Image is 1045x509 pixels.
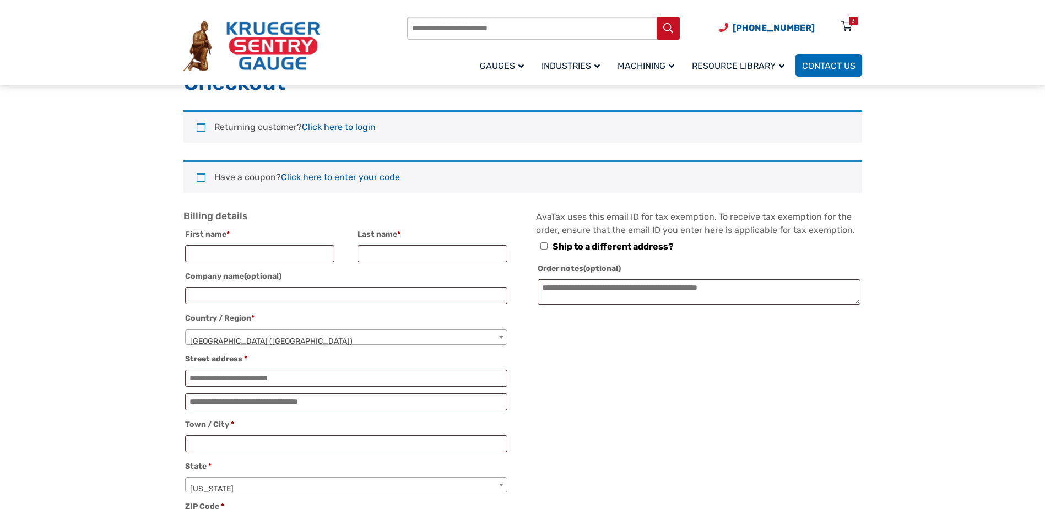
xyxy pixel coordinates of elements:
[719,21,815,35] a: Phone Number (920) 434-8860
[302,122,376,132] a: Click here to login
[852,17,855,25] div: 3
[185,477,507,492] span: State
[358,227,507,242] label: Last name
[685,52,795,78] a: Resource Library
[281,172,400,182] a: Enter your coupon code
[183,21,320,72] img: Krueger Sentry Gauge
[536,210,862,310] div: AvaTax uses this email ID for tax exemption. To receive tax exemption for the order, ensure that ...
[185,351,507,367] label: Street address
[473,52,535,78] a: Gauges
[185,329,507,345] span: Country / Region
[185,417,507,432] label: Town / City
[244,272,281,281] span: (optional)
[733,23,815,33] span: [PHONE_NUMBER]
[185,311,507,326] label: Country / Region
[185,269,507,284] label: Company name
[183,210,509,223] h3: Billing details
[538,261,860,277] label: Order notes
[480,61,524,71] span: Gauges
[611,52,685,78] a: Machining
[183,110,862,143] div: Returning customer?
[802,61,856,71] span: Contact Us
[692,61,784,71] span: Resource Library
[540,242,548,250] input: Ship to a different address?
[535,52,611,78] a: Industries
[186,330,507,353] span: United States (US)
[186,478,507,501] span: Wisconsin
[183,160,862,193] div: Have a coupon?
[553,241,674,252] span: Ship to a different address?
[185,227,335,242] label: First name
[185,459,507,474] label: State
[618,61,674,71] span: Machining
[542,61,600,71] span: Industries
[583,264,621,273] span: (optional)
[795,54,862,77] a: Contact Us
